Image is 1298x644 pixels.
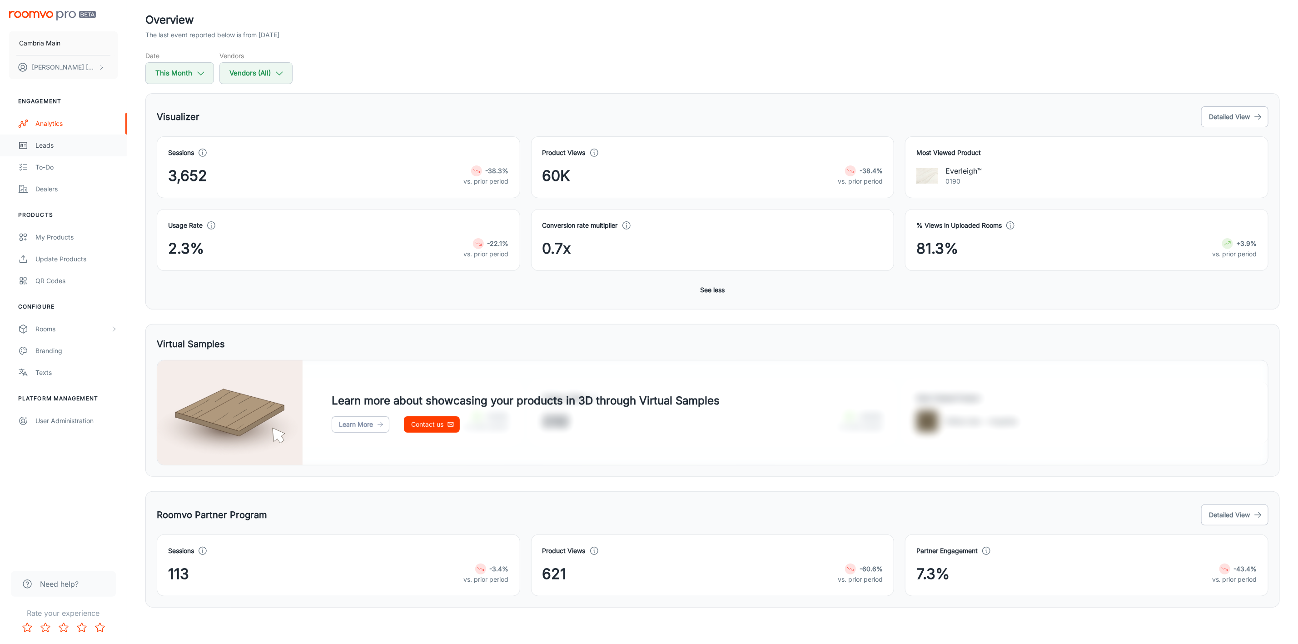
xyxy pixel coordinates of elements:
[697,282,729,298] button: See less
[490,565,509,573] strong: -3.4%
[35,162,118,172] div: To-do
[1234,565,1257,573] strong: -43.4%
[542,546,586,556] h4: Product Views
[1212,249,1257,259] p: vs. prior period
[464,249,509,259] p: vs. prior period
[168,165,207,187] span: 3,652
[916,148,1257,158] h4: Most Viewed Product
[7,608,119,619] p: Rate your experience
[35,232,118,242] div: My Products
[157,508,267,522] h5: Roomvo Partner Program
[9,31,118,55] button: Cambria Main
[157,110,199,124] h5: Visualizer
[32,62,96,72] p: [PERSON_NAME] [PERSON_NAME]
[916,238,958,260] span: 81.3%
[91,619,109,637] button: Rate 5 star
[332,416,389,433] a: Learn More
[157,337,225,351] h5: Virtual Samples
[542,148,586,158] h4: Product Views
[860,565,883,573] strong: -60.6%
[542,563,567,585] span: 621
[916,165,938,187] img: Everleigh™
[145,51,214,60] h5: Date
[945,165,982,176] p: Everleigh™
[542,238,571,260] span: 0.7x
[35,254,118,264] div: Update Products
[145,30,279,40] p: The last event reported below is from [DATE]
[168,238,204,260] span: 2.3%
[35,276,118,286] div: QR Codes
[55,619,73,637] button: Rate 3 star
[35,416,118,426] div: User Administration
[168,220,203,230] h4: Usage Rate
[838,574,883,584] p: vs. prior period
[1237,240,1257,247] strong: +3.9%
[486,167,509,175] strong: -38.3%
[945,176,982,186] p: 0190
[916,546,978,556] h4: Partner Engagement
[487,240,509,247] strong: -22.1%
[219,51,293,60] h5: Vendors
[145,12,1280,28] h2: Overview
[464,176,509,186] p: vs. prior period
[860,167,883,175] strong: -38.4%
[168,546,194,556] h4: Sessions
[145,62,214,84] button: This Month
[9,55,118,79] button: [PERSON_NAME] [PERSON_NAME]
[1201,106,1268,127] button: Detailed View
[838,176,883,186] p: vs. prior period
[9,11,96,20] img: Roomvo PRO Beta
[36,619,55,637] button: Rate 2 star
[542,220,618,230] h4: Conversion rate multiplier
[35,184,118,194] div: Dealers
[40,579,79,589] span: Need help?
[35,346,118,356] div: Branding
[35,368,118,378] div: Texts
[35,324,110,334] div: Rooms
[168,563,189,585] span: 113
[1212,574,1257,584] p: vs. prior period
[542,165,571,187] span: 60K
[332,393,720,409] h4: Learn more about showcasing your products in 3D through Virtual Samples
[219,62,293,84] button: Vendors (All)
[916,220,1002,230] h4: % Views in Uploaded Rooms
[168,148,194,158] h4: Sessions
[1201,504,1268,525] button: Detailed View
[916,563,950,585] span: 7.3%
[404,416,460,433] a: Contact us
[35,119,118,129] div: Analytics
[18,619,36,637] button: Rate 1 star
[35,140,118,150] div: Leads
[73,619,91,637] button: Rate 4 star
[19,38,60,48] p: Cambria Main
[464,574,509,584] p: vs. prior period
